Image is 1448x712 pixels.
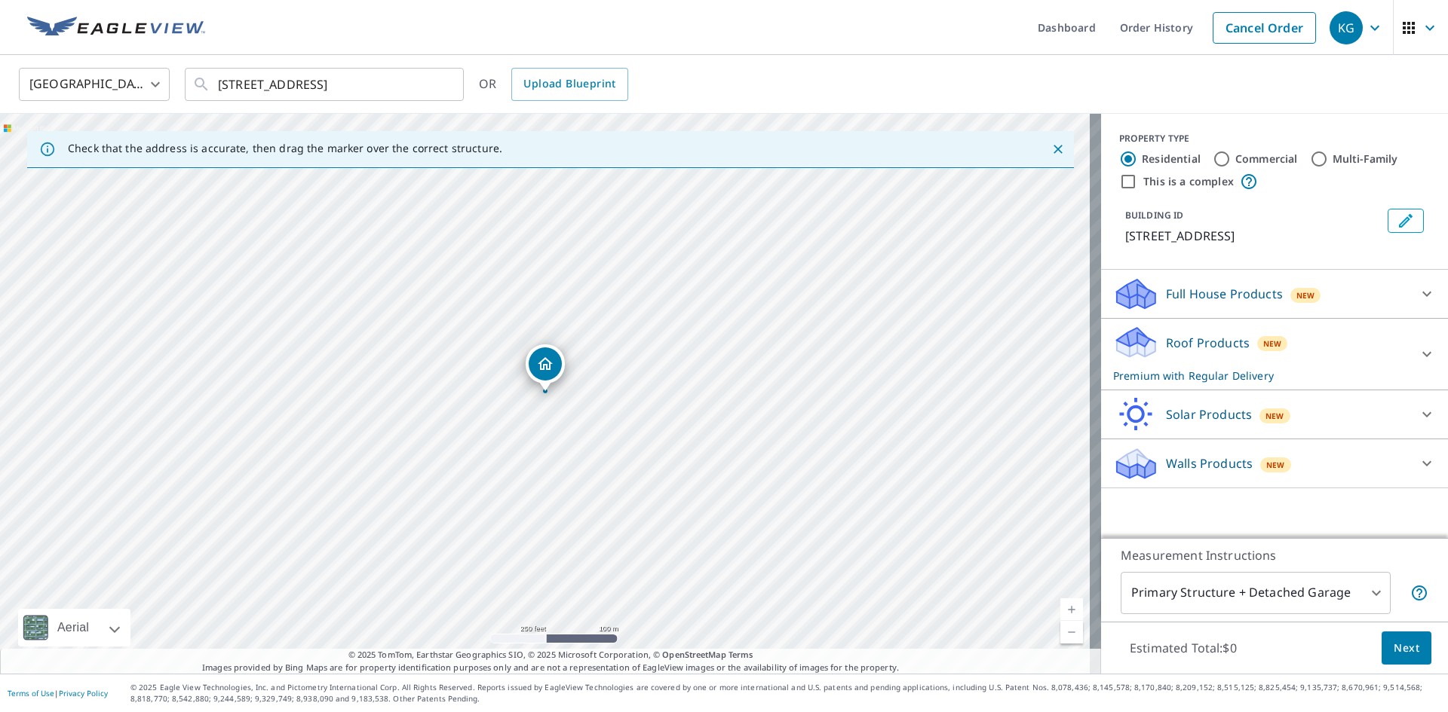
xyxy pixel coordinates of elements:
input: Search by address or latitude-longitude [218,63,433,105]
label: Residential [1142,151,1201,167]
a: Privacy Policy [59,688,108,698]
button: Edit building 1 [1388,209,1424,233]
span: New [1266,459,1285,471]
div: PROPERTY TYPE [1119,132,1430,145]
span: New [1296,289,1315,301]
label: Commercial [1235,151,1298,167]
button: Next [1382,631,1431,665]
p: Premium with Regular Delivery [1113,368,1409,384]
div: [GEOGRAPHIC_DATA] [19,63,170,105]
div: Aerial [18,609,130,646]
div: Solar ProductsNew [1113,396,1436,432]
div: Walls ProductsNew [1113,445,1436,481]
a: Current Level 17, Zoom Out [1060,621,1083,643]
p: BUILDING ID [1125,209,1183,222]
p: [STREET_ADDRESS] [1125,227,1382,245]
a: OpenStreetMap [662,649,726,660]
button: Close [1048,139,1068,159]
span: © 2025 TomTom, Earthstar Geographics SIO, © 2025 Microsoft Corporation, © [348,649,753,662]
div: OR [479,68,628,101]
p: Roof Products [1166,334,1250,352]
span: New [1263,338,1282,350]
span: Next [1394,639,1419,658]
a: Terms of Use [8,688,54,698]
div: Primary Structure + Detached Garage [1121,572,1391,614]
div: Roof ProductsNewPremium with Regular Delivery [1113,325,1436,384]
p: Measurement Instructions [1121,546,1428,564]
p: © 2025 Eagle View Technologies, Inc. and Pictometry International Corp. All Rights Reserved. Repo... [130,682,1440,704]
img: EV Logo [27,17,205,39]
a: Terms [729,649,753,660]
p: Estimated Total: $0 [1118,631,1249,665]
label: This is a complex [1143,174,1234,189]
p: Walls Products [1166,454,1253,472]
div: Full House ProductsNew [1113,276,1436,312]
label: Multi-Family [1333,151,1398,167]
span: New [1265,410,1284,422]
span: Your report will include the primary structure and a detached garage if one exists. [1410,584,1428,602]
a: Current Level 17, Zoom In [1060,598,1083,621]
p: | [8,689,108,698]
p: Check that the address is accurate, then drag the marker over the correct structure. [68,142,502,155]
a: Cancel Order [1213,12,1316,44]
div: KG [1330,11,1363,44]
span: Upload Blueprint [523,75,615,93]
div: Aerial [53,609,94,646]
div: Dropped pin, building 1, Residential property, 1405 Piney Branch Cir Valrico, FL 33594 [526,344,565,391]
p: Solar Products [1166,405,1252,423]
p: Full House Products [1166,285,1283,303]
a: Upload Blueprint [511,68,627,101]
